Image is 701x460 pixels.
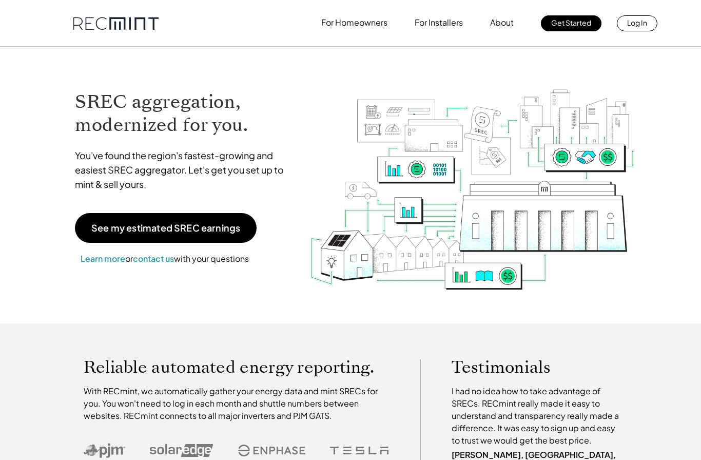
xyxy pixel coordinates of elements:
p: I had no idea how to take advantage of SRECs. RECmint really made it easy to understand and trans... [452,385,624,447]
h1: SREC aggregation, modernized for you. [75,90,294,137]
a: Log In [617,15,657,31]
a: See my estimated SREC earnings [75,213,257,243]
p: You've found the region's fastest-growing and easiest SREC aggregator. Let's get you set up to mi... [75,148,294,191]
p: Reliable automated energy reporting. [84,359,390,375]
p: Get Started [551,15,591,30]
p: or with your questions [75,252,255,265]
img: RECmint value cycle [309,62,636,293]
p: For Installers [415,15,463,30]
a: contact us [133,253,174,264]
p: About [490,15,514,30]
p: For Homeowners [321,15,387,30]
p: See my estimated SREC earnings [91,223,240,233]
a: Get Started [541,15,601,31]
p: With RECmint, we automatically gather your energy data and mint SRECs for you. You won't need to ... [84,385,390,422]
p: Testimonials [452,359,605,375]
p: Log In [627,15,647,30]
a: Learn more [81,253,125,264]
